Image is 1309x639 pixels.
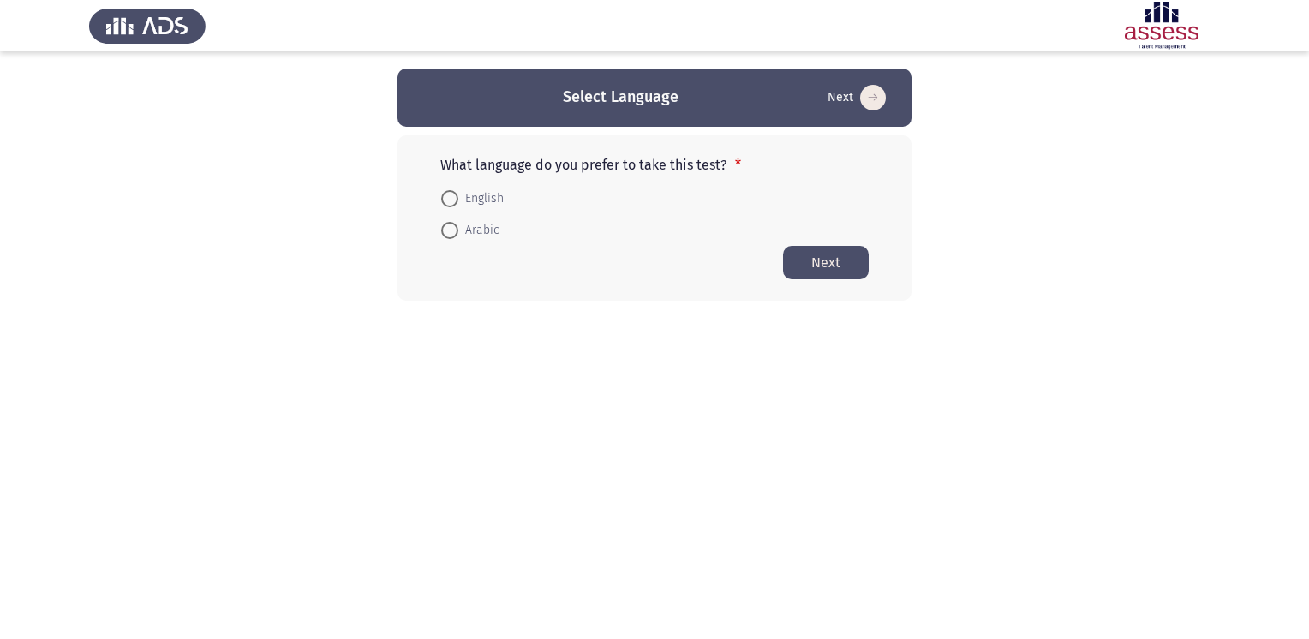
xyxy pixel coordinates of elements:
[822,84,891,111] button: Start assessment
[1103,2,1220,50] img: Assessment logo of Development Assessment R1 (EN/AR)
[458,188,504,209] span: English
[89,2,206,50] img: Assess Talent Management logo
[563,87,678,108] h3: Select Language
[783,246,869,279] button: Start assessment
[458,220,499,241] span: Arabic
[440,157,869,173] p: What language do you prefer to take this test?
